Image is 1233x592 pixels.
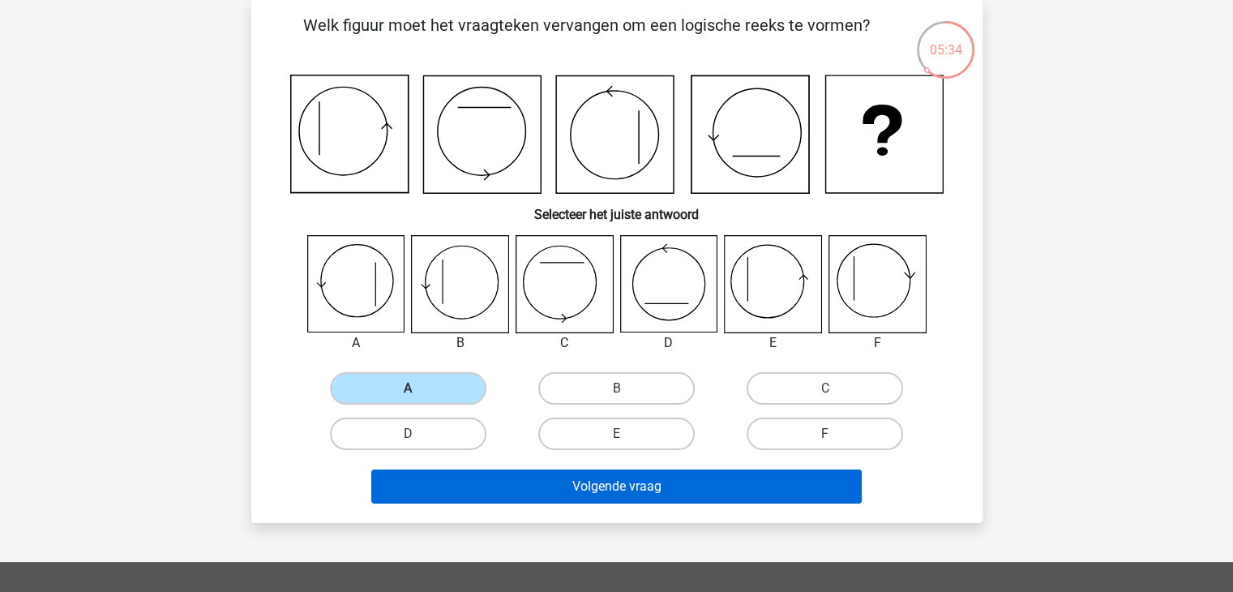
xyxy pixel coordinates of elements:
[330,418,486,450] label: D
[295,333,417,353] div: A
[712,333,834,353] div: E
[330,372,486,405] label: A
[399,333,521,353] div: B
[503,333,626,353] div: C
[915,19,976,60] div: 05:34
[277,13,896,62] p: Welk figuur moet het vraagteken vervangen om een logische reeks te vormen?
[371,470,862,504] button: Volgende vraag
[747,372,903,405] label: C
[816,333,939,353] div: F
[538,372,695,405] label: B
[277,194,957,222] h6: Selecteer het juiste antwoord
[608,333,730,353] div: D
[538,418,695,450] label: E
[747,418,903,450] label: F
